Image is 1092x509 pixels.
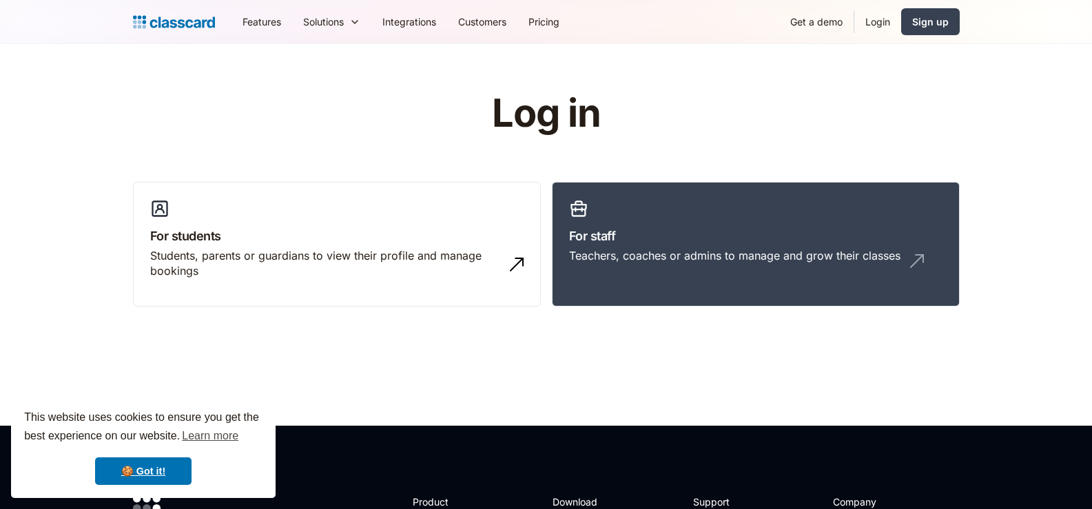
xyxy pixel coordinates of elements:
a: Features [231,6,292,37]
a: Login [854,6,901,37]
a: Pricing [517,6,570,37]
a: For staffTeachers, coaches or admins to manage and grow their classes [552,182,960,307]
div: Students, parents or guardians to view their profile and manage bookings [150,248,496,279]
h3: For staff [569,227,942,245]
span: This website uses cookies to ensure you get the best experience on our website. [24,409,262,446]
a: home [133,12,215,32]
a: dismiss cookie message [95,457,192,485]
a: learn more about cookies [180,426,240,446]
a: Customers [447,6,517,37]
a: Get a demo [779,6,854,37]
h2: Download [553,495,609,509]
h1: Log in [327,92,765,135]
a: Sign up [901,8,960,35]
a: For studentsStudents, parents or guardians to view their profile and manage bookings [133,182,541,307]
a: Integrations [371,6,447,37]
h2: Product [413,495,486,509]
h2: Company [833,495,925,509]
div: cookieconsent [11,396,276,498]
h3: For students [150,227,524,245]
div: Teachers, coaches or admins to manage and grow their classes [569,248,900,263]
h2: Support [693,495,749,509]
div: Solutions [292,6,371,37]
div: Sign up [912,14,949,29]
div: Solutions [303,14,344,29]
